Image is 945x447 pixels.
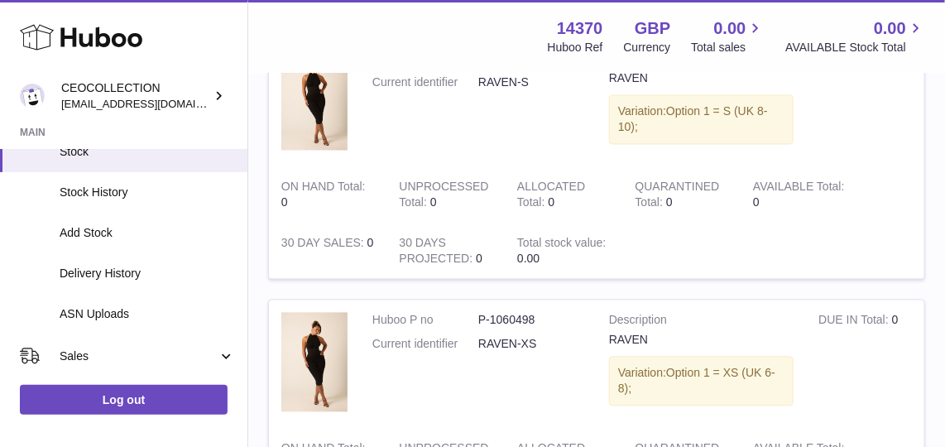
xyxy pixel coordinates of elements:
[609,357,794,406] div: Variation:
[372,337,478,353] dt: Current identifier
[714,17,746,40] span: 0.00
[636,180,720,214] strong: QUARANTINED Total
[281,180,366,198] strong: ON HAND Total
[806,300,924,429] td: 0
[372,313,478,329] dt: Huboo P no
[60,185,235,200] span: Stock History
[618,105,768,134] span: Option 1 = S (UK 8-10);
[785,40,925,55] span: AVAILABLE Stock Total
[60,348,218,364] span: Sales
[60,144,235,160] span: Stock
[60,225,235,241] span: Add Stock
[874,17,906,40] span: 0.00
[61,97,243,110] span: [EMAIL_ADDRESS][DOMAIN_NAME]
[609,95,794,145] div: Variation:
[505,167,623,223] td: 0
[609,333,794,348] div: RAVEN
[269,167,387,223] td: 0
[557,17,603,40] strong: 14370
[624,40,671,55] div: Currency
[818,314,891,331] strong: DUE IN Total
[517,180,585,214] strong: ALLOCATED Total
[60,266,235,281] span: Delivery History
[387,223,506,280] td: 0
[635,17,670,40] strong: GBP
[281,313,348,412] img: product image
[548,40,603,55] div: Huboo Ref
[478,313,584,329] dd: P-1060498
[691,40,765,55] span: Total sales
[691,17,765,55] a: 0.00 Total sales
[400,237,477,270] strong: 30 DAYS PROJECTED
[666,196,673,209] span: 0
[61,80,210,112] div: CEOCOLLECTION
[618,367,775,396] span: Option 1 = XS (UK 6-8);
[400,180,489,214] strong: UNPROCESSED Total
[806,39,924,167] td: 0
[387,167,506,223] td: 0
[281,51,348,151] img: product image
[20,84,45,108] img: internalAdmin-14370@internal.huboo.com
[609,313,794,333] strong: Description
[60,306,235,322] span: ASN Uploads
[741,167,859,223] td: 0
[517,252,540,266] span: 0.00
[281,237,367,254] strong: 30 DAY SALES
[269,223,387,280] td: 0
[753,180,845,198] strong: AVAILABLE Total
[478,75,584,91] dd: RAVEN-S
[478,337,584,353] dd: RAVEN-XS
[609,71,794,87] div: RAVEN
[785,17,925,55] a: 0.00 AVAILABLE Stock Total
[20,385,228,415] a: Log out
[372,75,478,91] dt: Current identifier
[517,237,606,254] strong: Total stock value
